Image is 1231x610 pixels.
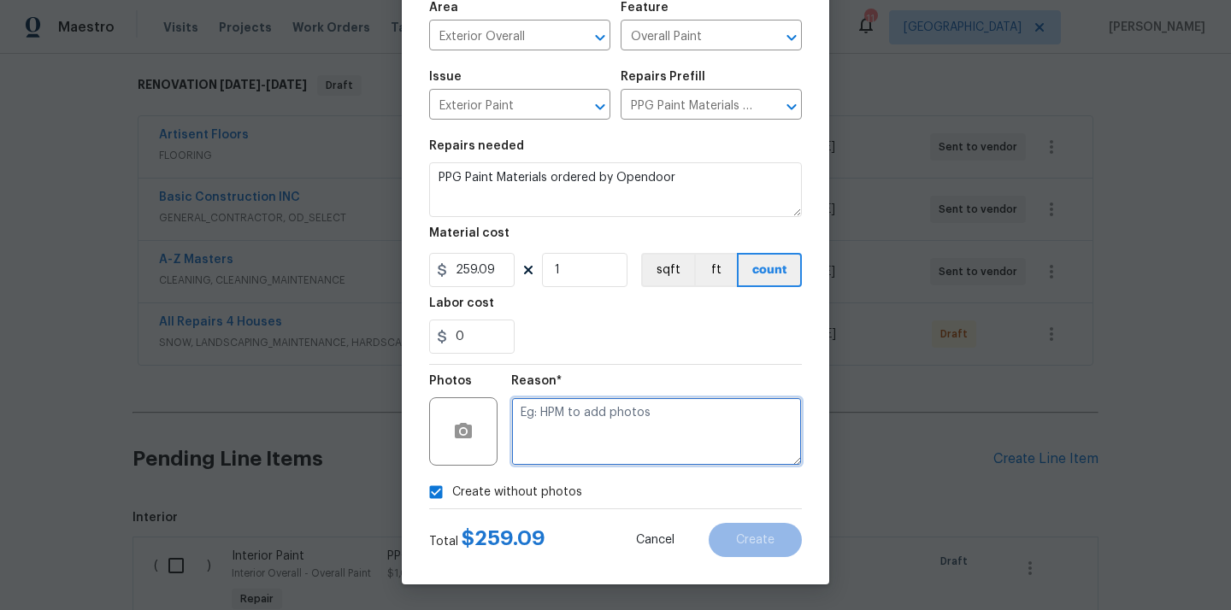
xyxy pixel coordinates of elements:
[609,523,702,557] button: Cancel
[736,534,775,547] span: Create
[737,253,802,287] button: count
[452,484,582,501] span: Create without photos
[429,227,509,239] h5: Material cost
[429,162,802,217] textarea: PPG Paint Materials ordered by Opendoor
[462,528,545,548] span: $ 259.09
[641,253,694,287] button: sqft
[694,253,737,287] button: ft
[429,140,524,152] h5: Repairs needed
[780,26,804,50] button: Open
[621,2,669,14] h5: Feature
[511,375,562,387] h5: Reason*
[429,71,462,83] h5: Issue
[709,523,802,557] button: Create
[621,71,705,83] h5: Repairs Prefill
[588,26,612,50] button: Open
[636,534,674,547] span: Cancel
[429,375,472,387] h5: Photos
[780,95,804,119] button: Open
[429,2,458,14] h5: Area
[588,95,612,119] button: Open
[429,530,545,550] div: Total
[429,297,494,309] h5: Labor cost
